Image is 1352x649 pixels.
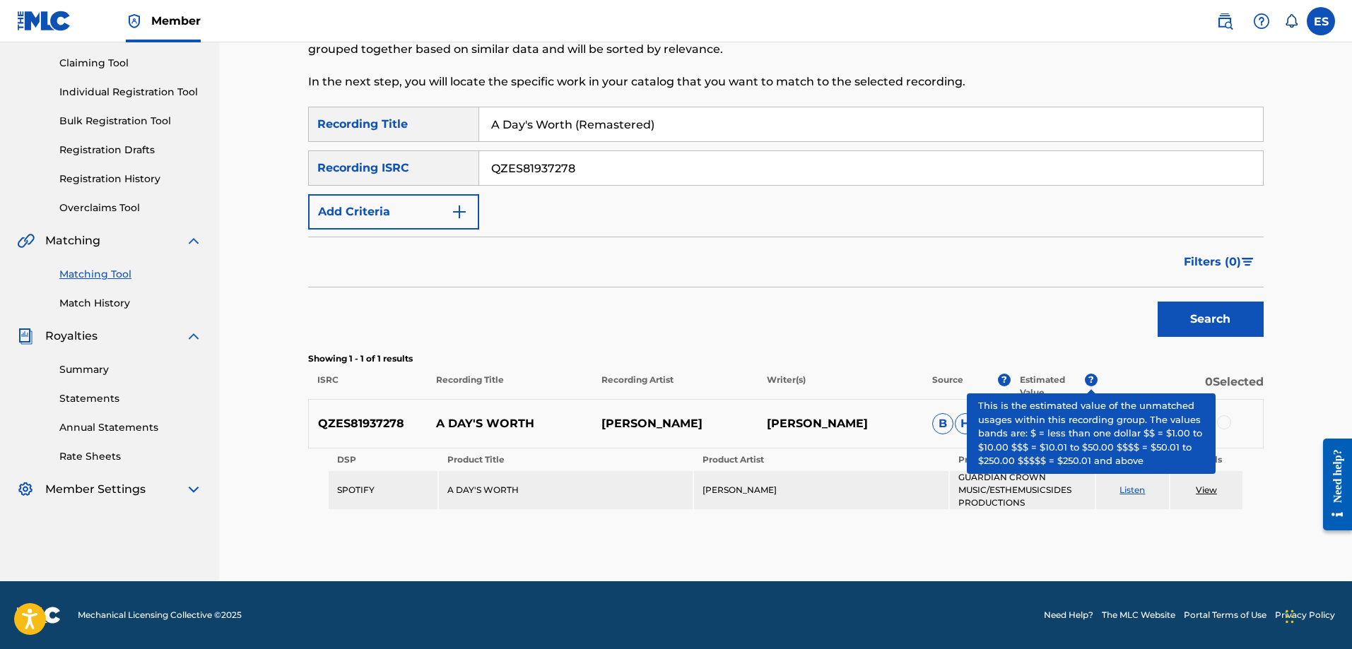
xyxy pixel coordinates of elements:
[329,471,437,509] td: SPOTIFY
[694,471,948,509] td: [PERSON_NAME]
[59,56,202,71] a: Claiming Tool
[17,328,34,345] img: Royalties
[1284,14,1298,28] div: Notifications
[427,415,592,432] p: A DAY'S WORTH
[59,267,202,282] a: Matching Tool
[1184,609,1266,621] a: Portal Terms of Use
[126,13,143,30] img: Top Rightsholder
[1307,7,1335,35] div: User Menu
[1158,302,1264,337] button: Search
[185,232,202,249] img: expand
[950,471,1095,509] td: GUARDIAN CROWN MUSIC/ESTHEMUSICSIDES PRODUCTIONS
[309,415,428,432] p: QZES81937278
[59,143,202,157] a: Registration Drafts
[950,450,1095,470] th: Product Label
[59,391,202,406] a: Statements
[955,413,976,434] span: H
[932,374,963,399] p: Source
[17,232,35,249] img: Matching
[308,352,1264,365] p: Showing 1 - 1 of 1 results
[1242,258,1254,266] img: filter
[592,415,758,432] p: [PERSON_NAME]
[17,481,34,498] img: Member Settings
[17,607,61,624] img: logo
[694,450,948,470] th: Product Artist
[308,194,479,230] button: Add Criteria
[1312,428,1352,542] iframe: Resource Center
[59,296,202,311] a: Match History
[59,114,202,129] a: Bulk Registration Tool
[308,374,427,399] p: ISRC
[59,449,202,464] a: Rate Sheets
[1044,609,1093,621] a: Need Help?
[59,201,202,215] a: Overclaims Tool
[1196,484,1217,495] a: View
[1175,244,1264,280] button: Filters (0)
[45,328,98,345] span: Royalties
[426,374,592,399] p: Recording Title
[1138,415,1155,432] img: contract
[1098,374,1263,399] p: 0 Selected
[1253,13,1270,30] img: help
[439,471,693,509] td: A DAY'S WORTH
[1286,595,1294,638] div: Drag
[1275,609,1335,621] a: Privacy Policy
[758,415,923,432] p: [PERSON_NAME]
[308,73,1044,90] p: In the next step, you will locate the specific work in your catalog that you want to match to the...
[1281,581,1352,649] iframe: Chat Widget
[1216,13,1233,30] img: search
[59,85,202,100] a: Individual Registration Tool
[151,13,201,29] span: Member
[1184,254,1241,270] span: Filters ( 0 )
[185,328,202,345] img: expand
[1211,7,1239,35] a: Public Search
[758,374,923,399] p: Writer(s)
[1170,450,1243,470] th: Details
[185,481,202,498] img: expand
[439,450,693,470] th: Product Title
[1102,609,1175,621] a: The MLC Website
[592,374,758,399] p: Recording Artist
[45,232,100,249] span: Matching
[45,481,146,498] span: Member Settings
[451,203,468,220] img: 9d2ae6d4665cec9f34b9.svg
[17,11,71,31] img: MLC Logo
[998,374,1011,386] span: ?
[1096,453,1113,465] p: Audio
[59,172,202,186] a: Registration History
[308,107,1264,344] form: Search Form
[1085,374,1098,386] span: ?
[932,413,953,434] span: B
[1119,484,1145,495] a: Listen
[59,362,202,377] a: Summary
[59,420,202,435] a: Annual Statements
[78,609,242,621] span: Mechanical Licensing Collective © 2025
[329,450,437,470] th: DSP
[1020,374,1085,399] p: Estimated Value
[1010,415,1098,432] p: $
[1247,7,1276,35] div: Help
[1139,453,1139,462] span: ?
